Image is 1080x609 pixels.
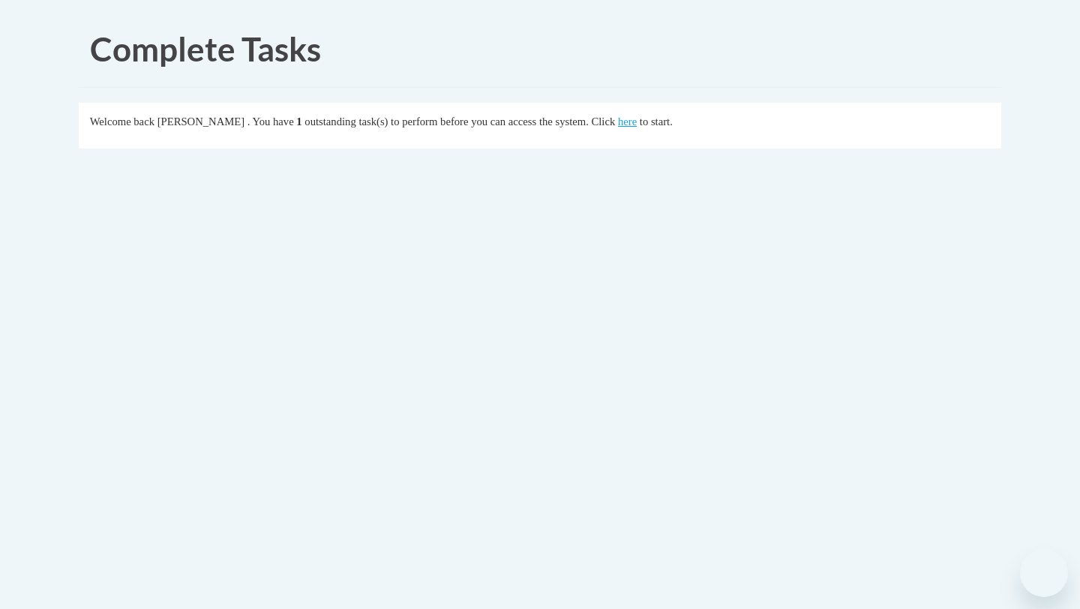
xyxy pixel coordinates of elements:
[157,115,244,127] span: [PERSON_NAME]
[1020,549,1068,597] iframe: Button to launch messaging window
[640,115,673,127] span: to start.
[90,115,154,127] span: Welcome back
[296,115,301,127] span: 1
[618,115,637,127] a: here
[90,29,321,68] span: Complete Tasks
[247,115,294,127] span: . You have
[304,115,615,127] span: outstanding task(s) to perform before you can access the system. Click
